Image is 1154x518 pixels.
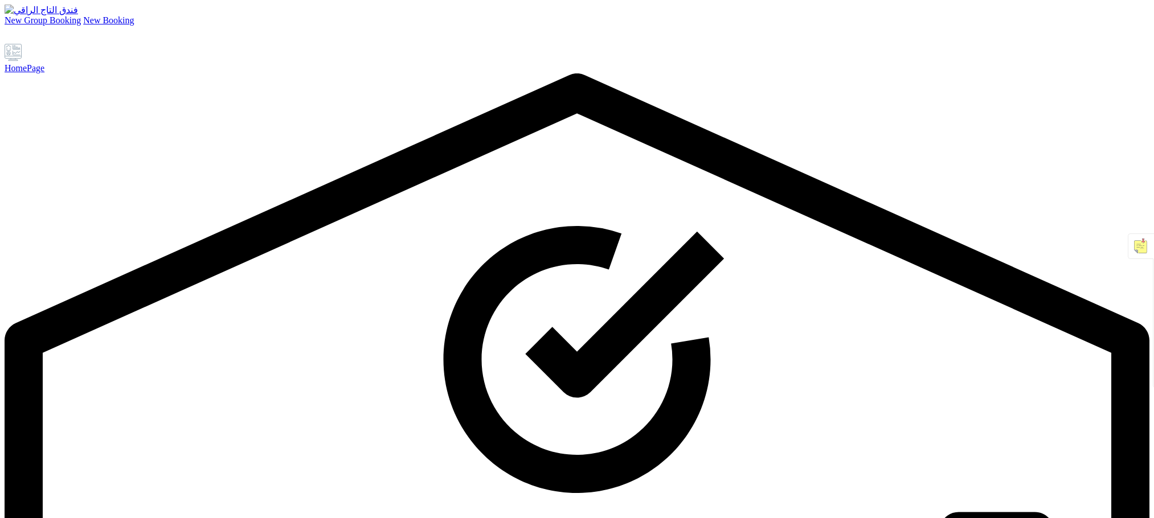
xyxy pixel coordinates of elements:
[5,44,1149,73] a: HomePage
[5,63,1149,73] div: HomePage
[83,15,134,25] a: New Booking
[5,5,1149,15] a: فندق التاج الراقي
[5,15,81,25] a: New Group Booking
[5,5,78,15] img: فندق التاج الراقي
[39,34,52,43] a: Staff feedback
[22,34,36,43] a: Settings
[5,34,19,43] a: Support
